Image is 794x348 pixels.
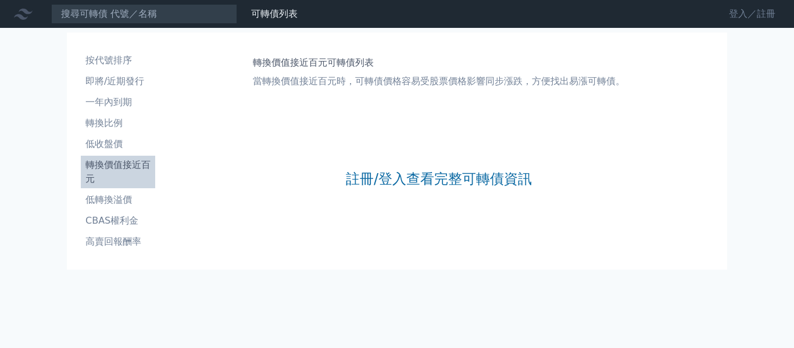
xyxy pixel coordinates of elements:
[81,53,155,67] li: 按代號排序
[81,232,155,251] a: 高賣回報酬率
[81,135,155,153] a: 低收盤價
[81,235,155,249] li: 高賣回報酬率
[81,158,155,186] li: 轉換價值接近百元
[51,4,237,24] input: 搜尋可轉債 代號／名稱
[81,191,155,209] a: 低轉換溢價
[81,114,155,132] a: 轉換比例
[81,156,155,188] a: 轉換價值接近百元
[253,56,625,70] h1: 轉換價值接近百元可轉債列表
[251,8,298,19] a: 可轉債列表
[720,5,785,23] a: 登入／註冊
[81,72,155,91] a: 即將/近期發行
[81,137,155,151] li: 低收盤價
[81,116,155,130] li: 轉換比例
[81,211,155,230] a: CBAS權利金
[81,193,155,207] li: 低轉換溢價
[81,95,155,109] li: 一年內到期
[81,214,155,228] li: CBAS權利金
[81,74,155,88] li: 即將/近期發行
[253,74,625,88] p: 當轉換價值接近百元時，可轉債價格容易受股票價格影響同步漲跌，方便找出易漲可轉債。
[346,170,532,188] a: 註冊/登入查看完整可轉債資訊
[81,51,155,70] a: 按代號排序
[81,93,155,112] a: 一年內到期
